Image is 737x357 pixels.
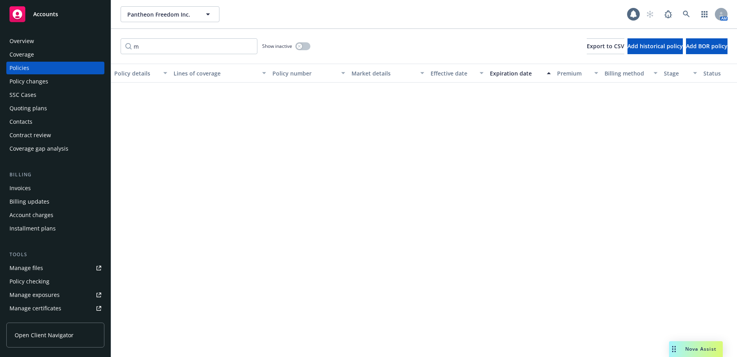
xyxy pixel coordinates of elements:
button: Policy details [111,64,170,83]
div: Installment plans [9,222,56,235]
div: Stage [664,69,688,77]
a: Start snowing [642,6,658,22]
a: Accounts [6,3,104,25]
span: Accounts [33,11,58,17]
div: Market details [351,69,416,77]
button: Effective date [427,64,487,83]
a: Coverage gap analysis [6,142,104,155]
div: Coverage [9,48,34,61]
a: Coverage [6,48,104,61]
a: Account charges [6,209,104,221]
div: Billing method [605,69,649,77]
button: Nova Assist [669,341,723,357]
a: Search [678,6,694,22]
a: SSC Cases [6,89,104,101]
div: Policy changes [9,75,48,88]
a: Report a Bug [660,6,676,22]
button: Export to CSV [587,38,624,54]
div: Policy checking [9,275,49,288]
div: Coverage gap analysis [9,142,68,155]
div: Expiration date [490,69,542,77]
div: Policies [9,62,29,74]
div: Policy number [272,69,336,77]
div: Tools [6,251,104,259]
a: Policy checking [6,275,104,288]
span: Export to CSV [587,42,624,50]
a: Manage files [6,262,104,274]
button: Lines of coverage [170,64,269,83]
div: Contacts [9,115,32,128]
span: Nova Assist [685,346,716,352]
div: Invoices [9,182,31,195]
a: Policy changes [6,75,104,88]
div: SSC Cases [9,89,36,101]
div: Account charges [9,209,53,221]
span: Show inactive [262,43,292,49]
div: Drag to move [669,341,679,357]
button: Market details [348,64,427,83]
span: Open Client Navigator [15,331,74,339]
div: Contract review [9,129,51,142]
input: Filter by keyword... [121,38,257,54]
div: Lines of coverage [174,69,257,77]
span: Add BOR policy [686,42,728,50]
span: Add historical policy [627,42,683,50]
div: Quoting plans [9,102,47,115]
button: Stage [661,64,700,83]
div: Manage claims [9,315,49,328]
a: Contacts [6,115,104,128]
div: Policy details [114,69,159,77]
button: Policy number [269,64,348,83]
a: Manage exposures [6,289,104,301]
a: Invoices [6,182,104,195]
div: Effective date [431,69,475,77]
a: Installment plans [6,222,104,235]
button: Premium [554,64,601,83]
div: Overview [9,35,34,47]
span: Pantheon Freedom Inc. [127,10,196,19]
a: Overview [6,35,104,47]
button: Add BOR policy [686,38,728,54]
a: Billing updates [6,195,104,208]
button: Add historical policy [627,38,683,54]
a: Switch app [697,6,712,22]
a: Manage certificates [6,302,104,315]
a: Contract review [6,129,104,142]
div: Manage exposures [9,289,60,301]
a: Manage claims [6,315,104,328]
button: Billing method [601,64,661,83]
a: Policies [6,62,104,74]
a: Quoting plans [6,102,104,115]
button: Expiration date [487,64,554,83]
div: Billing [6,171,104,179]
div: Billing updates [9,195,49,208]
button: Pantheon Freedom Inc. [121,6,219,22]
div: Premium [557,69,590,77]
div: Manage files [9,262,43,274]
div: Manage certificates [9,302,61,315]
